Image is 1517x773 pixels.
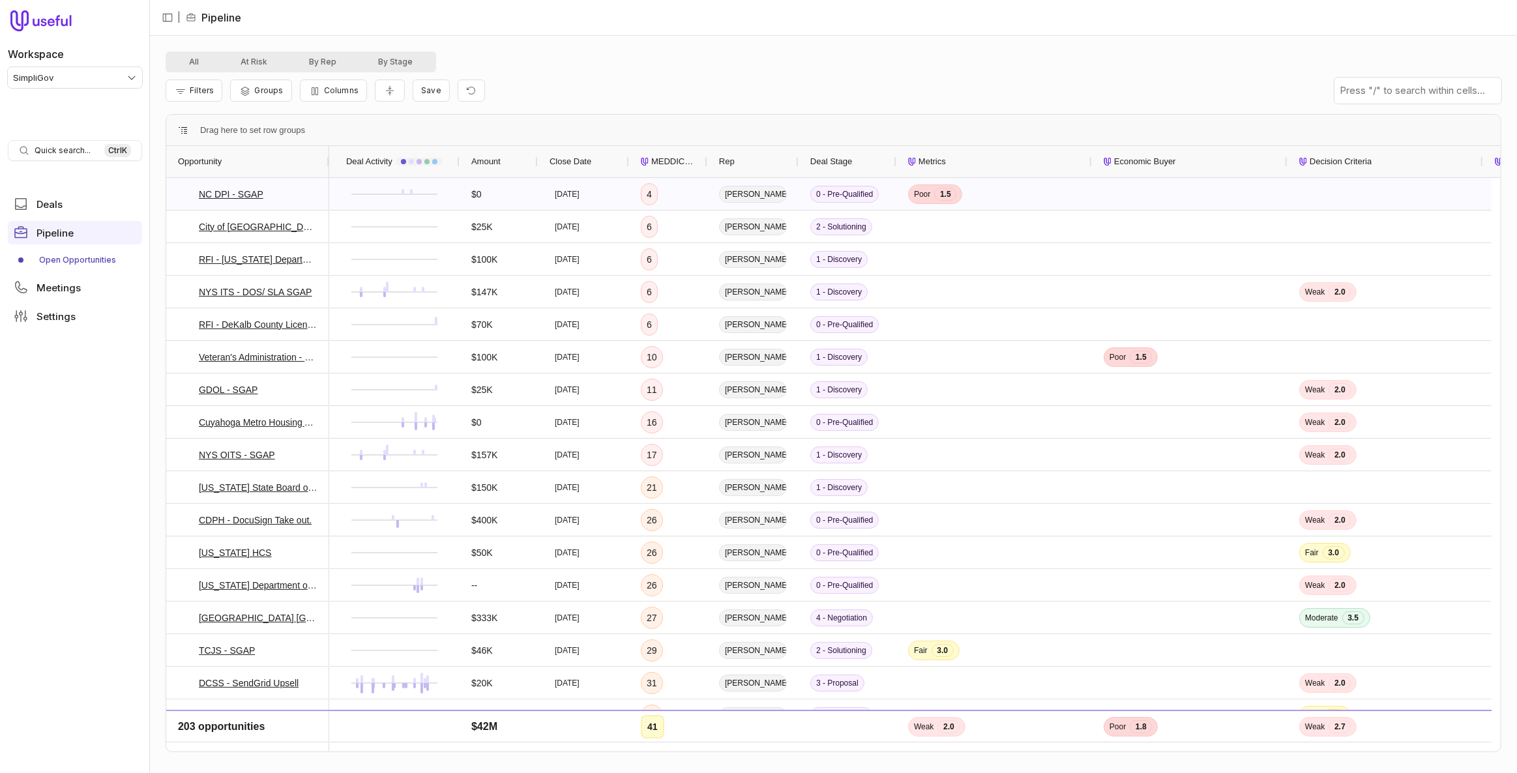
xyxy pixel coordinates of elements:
[647,512,657,528] div: 26
[810,479,868,496] span: 1 - Discovery
[199,382,258,398] a: GDOL - SGAP
[1342,611,1364,624] span: 3.5
[719,154,735,169] span: Rep
[932,644,954,657] span: 3.0
[158,8,177,27] button: Collapse sidebar
[555,678,580,688] time: [DATE]
[288,54,357,70] button: By Rep
[555,547,580,558] time: [DATE]
[647,284,652,300] div: 6
[199,317,317,332] a: RFI - DeKalb County Licensing and Permitting Solution
[934,188,956,201] span: 1.5
[719,446,787,463] span: [PERSON_NAME]
[719,316,787,333] span: [PERSON_NAME]
[647,610,657,626] div: 27
[413,80,450,102] button: Create a new saved view
[471,219,493,235] div: $25K
[458,80,485,102] button: Reset view
[647,252,652,267] div: 6
[8,46,64,62] label: Workspace
[914,645,928,656] span: Fair
[1130,351,1152,364] span: 1.5
[555,254,580,265] time: [DATE]
[471,643,493,658] div: $46K
[555,515,580,525] time: [DATE]
[719,284,787,300] span: [PERSON_NAME]
[186,10,241,25] li: Pipeline
[375,80,405,102] button: Collapse all rows
[555,580,580,591] time: [DATE]
[199,545,272,561] a: [US_STATE] HCS
[199,447,275,463] a: NYS OITS - SGAP
[1136,742,1158,755] span: 4.0
[471,545,493,561] div: $50K
[647,708,657,723] div: 31
[719,544,787,561] span: [PERSON_NAME]
[166,80,222,102] button: Filter Pipeline
[555,319,580,330] time: [DATE]
[647,447,657,463] div: 17
[199,577,317,593] a: [US_STATE] Department of Workforce Solutions - SGAP
[1299,146,1471,177] div: Decision Criteria
[199,186,263,202] a: NC DPI - SGAP
[919,154,946,169] span: Metrics
[471,708,497,723] div: $100K
[555,352,580,362] time: [DATE]
[471,317,493,332] div: $70K
[199,675,299,691] a: DCSS - SendGrid Upsell
[1329,514,1351,527] span: 2.0
[471,382,493,398] div: $25K
[719,251,787,268] span: [PERSON_NAME]
[555,450,580,460] time: [DATE]
[190,85,214,95] span: Filters
[810,707,872,724] span: 2 - Solutioning
[1305,710,1319,721] span: Fair
[178,154,222,169] span: Opportunity
[647,382,657,398] div: 11
[1305,580,1325,591] span: Weak
[199,512,312,528] a: CDPH - DocuSign Take out.
[1104,146,1276,177] div: Economic Buyer
[647,349,657,365] div: 10
[555,613,580,623] time: [DATE]
[719,740,787,757] span: [PERSON_NAME]
[1323,709,1345,722] span: 3.0
[230,80,291,102] button: Group Pipeline
[647,415,657,430] div: 16
[471,577,477,593] div: --
[471,252,497,267] div: $100K
[37,228,74,238] span: Pipeline
[357,54,434,70] button: By Stage
[220,54,288,70] button: At Risk
[555,385,580,395] time: [DATE]
[8,276,142,299] a: Meetings
[1305,450,1325,460] span: Weak
[810,577,879,594] span: 0 - Pre-Qualified
[641,146,696,177] div: MEDDICC Score
[810,446,868,463] span: 1 - Discovery
[199,252,317,267] a: RFI - [US_STATE] Department of Fish and Wildlife Conservation
[647,545,657,561] div: 26
[200,123,305,138] div: Row Groups
[199,643,255,658] a: TCJS - SGAP
[199,349,317,365] a: Veteran's Administration - FedRAMP
[471,284,497,300] div: $147K
[810,316,879,333] span: 0 - Pre-Qualified
[471,480,497,495] div: $150K
[1310,154,1372,169] span: Decision Criteria
[199,415,317,430] a: Cuyahoga Metro Housing Authority - SGAP
[555,222,580,232] time: [DATE]
[199,480,317,495] a: [US_STATE] State Board of Financial Institutions - SGAP for NMLS Workflows
[254,85,283,95] span: Groups
[1114,154,1176,169] span: Economic Buyer
[647,219,652,235] div: 6
[719,218,787,235] span: [PERSON_NAME]
[550,154,591,169] span: Close Date
[719,349,787,366] span: [PERSON_NAME]
[471,415,482,430] div: $0
[199,610,317,626] a: [GEOGRAPHIC_DATA] [GEOGRAPHIC_DATA] - IT Office
[810,251,868,268] span: 1 - Discovery
[199,740,317,756] a: [GEOGRAPHIC_DATA], [GEOGRAPHIC_DATA] - Y5 Upsell
[199,219,317,235] a: City of [GEOGRAPHIC_DATA], [GEOGRAPHIC_DATA] - SGAP
[555,417,580,428] time: [DATE]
